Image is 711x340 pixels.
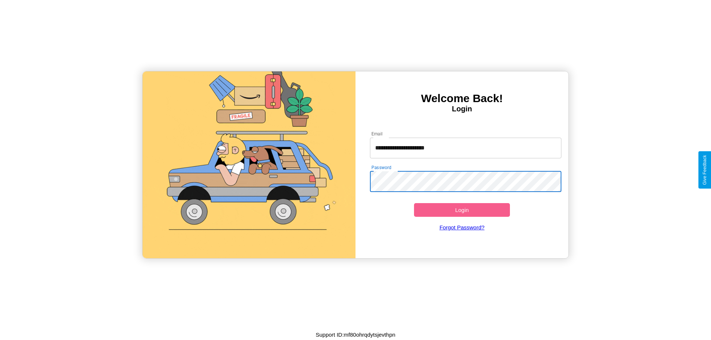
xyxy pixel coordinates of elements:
[143,71,355,258] img: gif
[371,131,383,137] label: Email
[316,330,395,340] p: Support ID: mf80ohrqdytsjevthpn
[366,217,558,238] a: Forgot Password?
[371,164,391,171] label: Password
[355,92,568,105] h3: Welcome Back!
[702,155,707,185] div: Give Feedback
[355,105,568,113] h4: Login
[414,203,510,217] button: Login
